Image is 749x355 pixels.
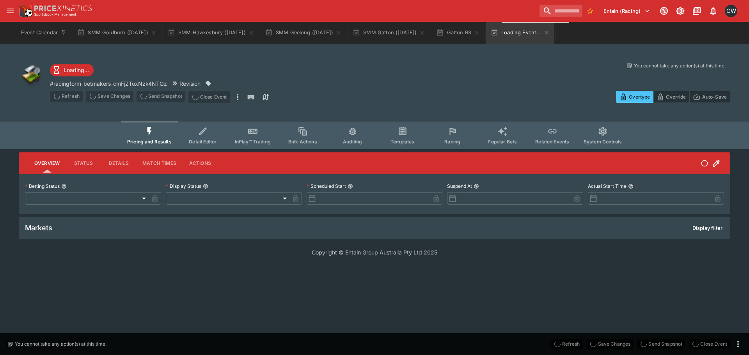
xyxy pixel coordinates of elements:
p: Override [666,93,686,101]
button: Overtype [616,91,653,103]
button: Select Tenant [599,5,655,17]
button: Toggle light/dark mode [673,4,687,18]
p: Scheduled Start [307,183,346,189]
button: Display Status [203,184,208,189]
span: Racing [444,139,460,145]
button: Gatton R3 [431,22,485,44]
div: Clint Wallis [725,5,737,17]
img: PriceKinetics Logo [17,3,33,19]
p: Actual Start Time [588,183,627,189]
button: SMM Geelong ([DATE]) [261,22,346,44]
p: Overtype [629,93,650,101]
button: No Bookmarks [584,5,596,17]
button: more [733,339,743,349]
p: Auto-Save [702,93,727,101]
span: Detail Editor [189,139,217,145]
p: Suspend At [447,183,472,189]
span: InPlay™ Trading [235,139,271,145]
button: Suspend At [474,184,479,189]
button: SMM Hawkesbury ([DATE]) [163,22,259,44]
button: Overview [28,154,66,173]
button: Status [66,154,101,173]
button: more [233,91,242,103]
p: Betting Status [25,183,60,189]
button: Actual Start Time [628,184,634,189]
button: Loading Event... [486,22,554,44]
p: Revision [179,79,201,88]
p: Loading... [64,66,89,74]
button: Override [653,91,689,103]
button: SMM Goulburn ([DATE]) [73,22,162,44]
div: Event type filters [121,122,628,149]
span: Popular Bets [488,139,517,145]
button: Clint Wallis [722,2,740,19]
button: Documentation [690,4,704,18]
h5: Markets [25,223,52,232]
button: Notifications [706,4,720,18]
img: PriceKinetics [34,5,92,11]
input: search [540,5,582,17]
span: Auditing [343,139,362,145]
p: You cannot take any action(s) at this time. [634,62,726,69]
button: Match Times [136,154,183,173]
button: Connected to PK [657,4,671,18]
p: You cannot take any action(s) at this time. [15,341,106,348]
span: System Controls [584,139,622,145]
span: Bulk Actions [288,139,317,145]
img: Sportsbook Management [34,13,76,16]
img: other.png [19,62,44,87]
button: Scheduled Start [348,184,353,189]
div: Start From [616,91,730,103]
button: Actions [183,154,218,173]
button: SMM Gatton ([DATE]) [348,22,430,44]
button: Auto-Save [689,91,730,103]
button: Event Calendar [16,22,71,44]
button: Display filter [688,222,727,234]
span: Pricing and Results [127,139,172,145]
p: Copy To Clipboard [50,79,167,88]
span: Related Events [535,139,569,145]
button: Betting Status [61,184,67,189]
p: Display Status [166,183,201,189]
button: open drawer [3,4,17,18]
button: Details [101,154,136,173]
span: Templates [390,139,414,145]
